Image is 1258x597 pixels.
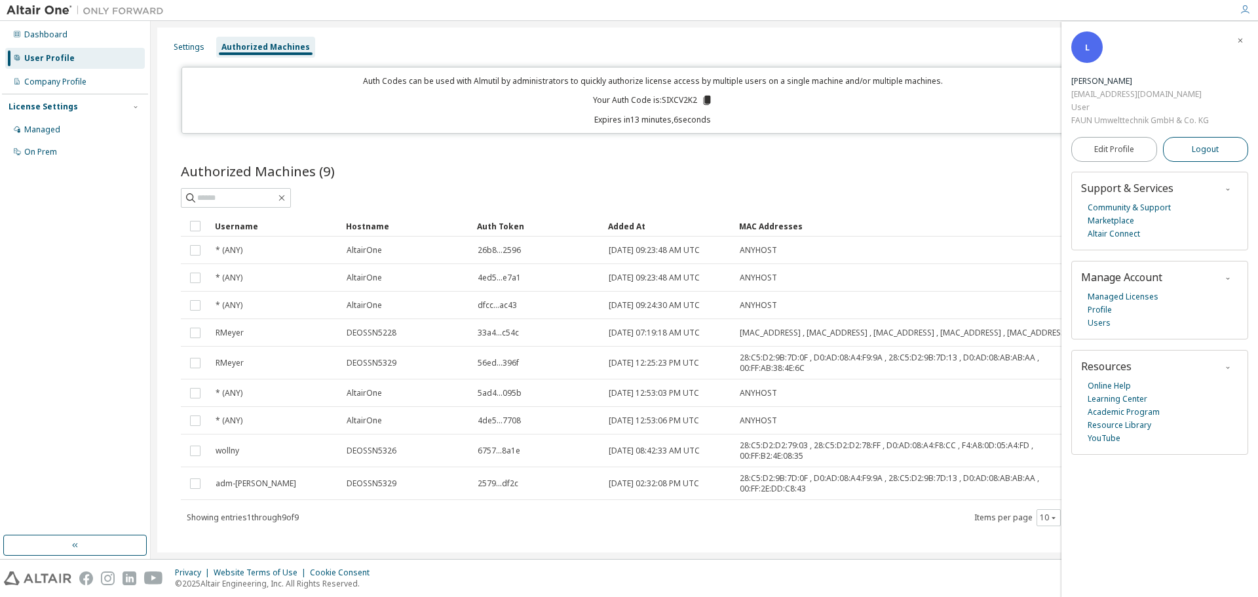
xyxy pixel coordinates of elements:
span: L [1085,42,1090,53]
div: Company Profile [24,77,86,87]
div: User Profile [24,53,75,64]
p: Auth Codes can be used with Almutil by administrators to quickly authorize license access by mult... [190,75,1116,87]
img: instagram.svg [101,571,115,585]
p: Expires in 13 minutes, 6 seconds [190,114,1116,125]
div: Privacy [175,568,214,578]
span: ANYHOST [740,415,777,426]
span: Items per page [974,509,1061,526]
span: [DATE] 09:23:48 AM UTC [609,245,700,256]
div: [EMAIL_ADDRESS][DOMAIN_NAME] [1071,88,1209,101]
span: [DATE] 12:25:23 PM UTC [609,358,699,368]
span: * (ANY) [216,273,242,283]
span: Manage Account [1081,270,1162,284]
span: Resources [1081,359,1132,374]
span: 4de5...7708 [478,415,521,426]
span: AltairOne [347,245,382,256]
span: ANYHOST [740,300,777,311]
p: © 2025 Altair Engineering, Inc. All Rights Reserved. [175,578,377,589]
span: [DATE] 07:19:18 AM UTC [609,328,700,338]
div: Authorized Machines [221,42,310,52]
a: YouTube [1088,432,1120,445]
div: Managed [24,125,60,135]
a: Users [1088,317,1111,330]
div: Settings [174,42,204,52]
span: * (ANY) [216,415,242,426]
span: Logout [1192,143,1219,156]
button: Logout [1163,137,1249,162]
div: Website Terms of Use [214,568,310,578]
div: Added At [608,216,729,237]
span: [DATE] 12:53:06 PM UTC [609,415,699,426]
span: RMeyer [216,358,244,368]
img: Altair One [7,4,170,17]
div: MAC Addresses [739,216,1084,237]
span: DEOSSN5326 [347,446,396,456]
span: Authorized Machines (9) [181,162,335,180]
img: linkedin.svg [123,571,136,585]
span: 5ad4...095b [478,388,522,398]
span: ANYHOST [740,273,777,283]
span: [DATE] 09:23:48 AM UTC [609,273,700,283]
a: Academic Program [1088,406,1160,419]
span: 6757...8a1e [478,446,520,456]
span: 2579...df2c [478,478,518,489]
span: Showing entries 1 through 9 of 9 [187,512,299,523]
span: adm-[PERSON_NAME] [216,478,296,489]
div: User [1071,101,1209,114]
span: * (ANY) [216,245,242,256]
div: Auth Token [477,216,598,237]
span: [DATE] 02:32:08 PM UTC [609,478,699,489]
span: Support & Services [1081,181,1173,195]
span: RMeyer [216,328,244,338]
div: Lizen Zen [1071,75,1209,88]
span: DEOSSN5329 [347,358,396,368]
a: Online Help [1088,379,1131,393]
a: Altair Connect [1088,227,1140,241]
div: FAUN Umwelttechnik GmbH & Co. KG [1071,114,1209,127]
a: Community & Support [1088,201,1171,214]
span: DEOSSN5329 [347,478,396,489]
span: ANYHOST [740,388,777,398]
span: [MAC_ADDRESS] , [MAC_ADDRESS] , [MAC_ADDRESS] , [MAC_ADDRESS] , [MAC_ADDRESS] [740,328,1068,338]
span: * (ANY) [216,300,242,311]
a: Profile [1088,303,1112,317]
span: 26b8...2596 [478,245,521,256]
a: Managed Licenses [1088,290,1158,303]
span: 56ed...396f [478,358,519,368]
span: wollny [216,446,239,456]
span: AltairOne [347,388,382,398]
span: 28:C5:D2:D2:79:03 , 28:C5:D2:D2:78:FF , D0:AD:08:A4:F8:CC , F4:A8:0D:05:A4:FD , 00:FF:B2:4E:08:35 [740,440,1083,461]
span: DEOSSN5228 [347,328,396,338]
span: 33a4...c54c [478,328,519,338]
div: Hostname [346,216,467,237]
span: [DATE] 09:24:30 AM UTC [609,300,700,311]
span: Edit Profile [1094,144,1134,155]
span: 28:C5:D2:9B:7D:0F , D0:AD:08:A4:F9:9A , 28:C5:D2:9B:7D:13 , D0:AD:08:AB:AB:AA , 00:FF:2E:DD:C8:43 [740,473,1083,494]
span: [DATE] 08:42:33 AM UTC [609,446,700,456]
img: facebook.svg [79,571,93,585]
a: Learning Center [1088,393,1147,406]
div: On Prem [24,147,57,157]
div: Username [215,216,335,237]
a: Edit Profile [1071,137,1157,162]
span: ANYHOST [740,245,777,256]
span: AltairOne [347,273,382,283]
span: * (ANY) [216,388,242,398]
p: Your Auth Code is: SIXCV2K2 [593,94,713,106]
button: 10 [1040,512,1058,523]
div: Dashboard [24,29,67,40]
span: 4ed5...e7a1 [478,273,521,283]
span: AltairOne [347,300,382,311]
img: altair_logo.svg [4,571,71,585]
span: 28:C5:D2:9B:7D:0F , D0:AD:08:A4:F9:9A , 28:C5:D2:9B:7D:13 , D0:AD:08:AB:AB:AA , 00:FF:AB:38:4E:6C [740,353,1083,374]
img: youtube.svg [144,571,163,585]
span: dfcc...ac43 [478,300,517,311]
span: [DATE] 12:53:03 PM UTC [609,388,699,398]
a: Marketplace [1088,214,1134,227]
a: Resource Library [1088,419,1151,432]
div: Cookie Consent [310,568,377,578]
div: License Settings [9,102,78,112]
span: AltairOne [347,415,382,426]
